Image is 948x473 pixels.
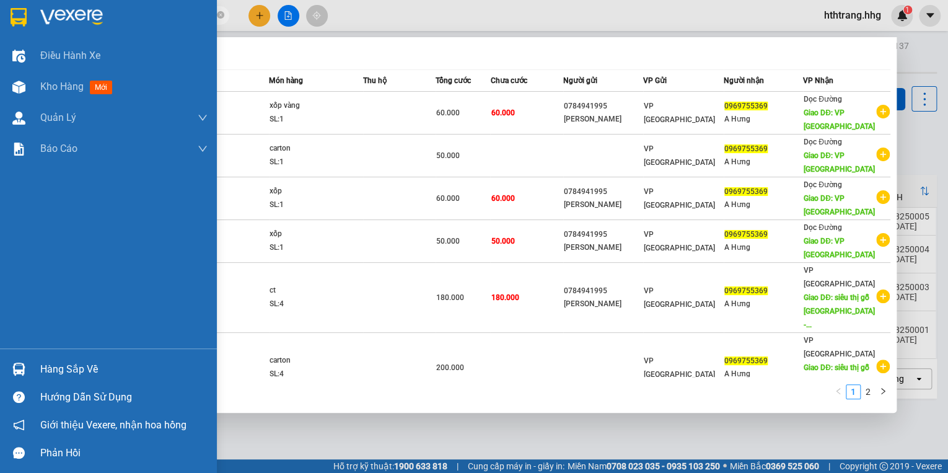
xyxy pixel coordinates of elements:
span: VP [GEOGRAPHIC_DATA] [804,266,875,288]
span: plus-circle [876,233,890,247]
span: mới [90,81,112,94]
div: SL: 1 [270,198,362,212]
div: Hướng dẫn sử dụng [40,388,208,407]
div: 0784941995 [564,185,643,198]
a: 1 [846,385,860,399]
span: close-circle [217,10,224,22]
div: A Hưng [724,113,802,126]
span: Thu hộ [363,76,387,85]
div: ct [270,284,362,298]
span: Chưa cước [490,76,527,85]
span: right [879,387,887,395]
span: 60.000 [436,108,460,117]
span: 0969755369 [724,286,768,295]
span: Quản Lý [40,110,76,125]
span: VP [GEOGRAPHIC_DATA] [644,144,715,167]
div: [PERSON_NAME] [564,113,643,126]
span: 42 [PERSON_NAME] - Vinh - [GEOGRAPHIC_DATA] [32,42,123,74]
span: VP [GEOGRAPHIC_DATA] [644,187,715,210]
span: down [198,113,208,123]
span: notification [13,419,25,431]
li: 2 [861,384,876,399]
span: Giao DĐ: VP [GEOGRAPHIC_DATA] [804,108,875,131]
li: 1 [846,384,861,399]
span: Dọc Đường [804,223,842,232]
li: Previous Page [831,384,846,399]
img: logo-vxr [11,8,27,27]
div: [PERSON_NAME] [564,198,643,211]
span: VP Gửi [643,76,667,85]
span: Món hàng [269,76,303,85]
span: Giao DĐ: VP [GEOGRAPHIC_DATA] [804,151,875,174]
span: Điều hành xe [40,48,100,63]
span: 50.000 [491,237,514,245]
span: plus-circle [876,105,890,118]
span: Giao DĐ: VP [GEOGRAPHIC_DATA] [804,194,875,216]
span: VP [GEOGRAPHIC_DATA] [804,336,875,358]
span: Tổng cước [436,76,471,85]
div: A Hưng [724,298,802,311]
div: xốp vàng [270,99,362,113]
span: 0969755369 [724,230,768,239]
button: right [876,384,890,399]
div: A Hưng [724,368,802,381]
strong: PHIẾU GỬI HÀNG [50,91,112,117]
strong: HÃNG XE HẢI HOÀNG GIA [42,12,120,39]
img: warehouse-icon [12,363,25,376]
span: 60.000 [436,194,460,203]
span: plus-circle [876,360,890,373]
div: SL: 1 [270,241,362,255]
span: 0969755369 [724,187,768,196]
img: warehouse-icon [12,81,25,94]
span: 0969755369 [724,102,768,110]
div: Phản hồi [40,444,208,462]
div: carton [270,142,362,156]
span: plus-circle [876,290,890,303]
div: 0784941995 [564,228,643,241]
span: VP Nhận [803,76,833,85]
span: plus-circle [876,148,890,161]
span: 0969755369 [724,144,768,153]
div: xốp [270,185,362,198]
div: SL: 1 [270,156,362,169]
div: [PERSON_NAME] [564,241,643,254]
span: Giao DĐ: siêu thị gỗ [GEOGRAPHIC_DATA] -... [804,363,875,399]
span: 180.000 [436,293,464,302]
span: 60.000 [491,194,514,203]
span: 50.000 [436,151,460,160]
div: xốp [270,228,362,241]
span: 200.000 [436,363,464,372]
span: Người nhận [724,76,764,85]
div: 0784941995 [564,285,643,298]
span: left [835,387,842,395]
span: question-circle [13,391,25,403]
img: warehouse-icon [12,50,25,63]
span: Giao DĐ: siêu thị gỗ [GEOGRAPHIC_DATA] -... [804,293,875,329]
li: Next Page [876,384,890,399]
span: 180.000 [491,293,519,302]
img: warehouse-icon [12,112,25,125]
div: SL: 4 [270,368,362,381]
div: A Hưng [724,156,802,169]
span: 50.000 [436,237,460,245]
span: Giới thiệu Vexere, nhận hoa hồng [40,417,187,433]
img: logo [6,51,30,113]
span: VP [GEOGRAPHIC_DATA] [644,230,715,252]
div: SL: 1 [270,113,362,126]
a: 2 [861,385,875,399]
div: carton [270,354,362,368]
span: VP [GEOGRAPHIC_DATA] [644,356,715,379]
span: Báo cáo [40,141,77,156]
button: left [831,384,846,399]
span: down [198,144,208,154]
span: Dọc Đường [804,180,842,189]
span: Giao DĐ: VP [GEOGRAPHIC_DATA] [804,237,875,259]
div: 0784941995 [564,100,643,113]
span: 0969755369 [724,356,768,365]
span: message [13,447,25,459]
div: Hàng sắp về [40,360,208,379]
span: plus-circle [876,190,890,204]
span: Dọc Đường [804,138,842,146]
span: Dọc Đường [804,95,842,104]
span: 60.000 [491,108,514,117]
